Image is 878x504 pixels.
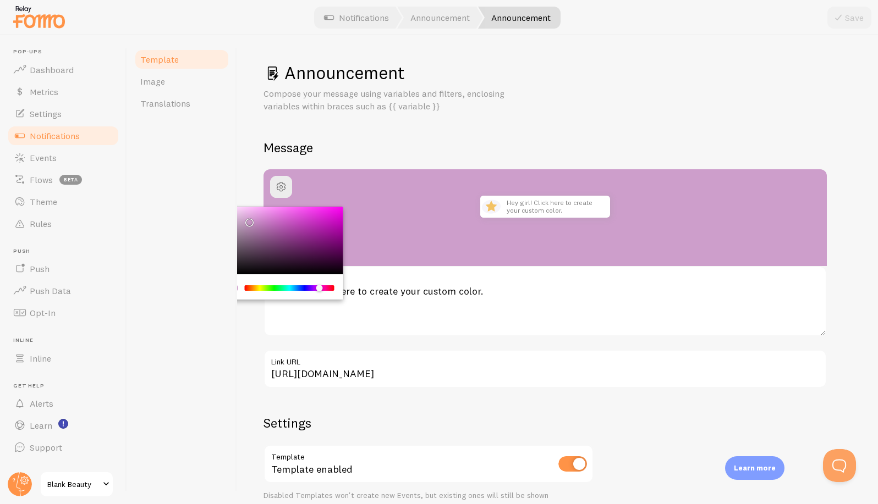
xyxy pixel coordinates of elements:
[7,347,120,369] a: Inline
[13,248,120,255] span: Push
[7,191,120,213] a: Theme
[58,419,68,429] svg: <p>Watch New Feature Tutorials!</p>
[7,392,120,414] a: Alerts
[30,152,57,163] span: Events
[7,258,120,280] a: Push
[30,86,58,97] span: Metrics
[7,169,120,191] a: Flows beta
[30,353,51,364] span: Inline
[7,103,120,125] a: Settings
[7,414,120,436] a: Learn
[823,449,856,482] iframe: Help Scout Beacon - Open
[13,383,120,390] span: Get Help
[30,64,74,75] span: Dashboard
[30,285,71,296] span: Push Data
[30,130,80,141] span: Notifications
[13,48,120,56] span: Pop-ups
[134,92,230,114] a: Translations
[480,196,502,218] img: Fomo
[30,263,50,274] span: Push
[134,48,230,70] a: Template
[264,350,827,368] label: Link URL
[734,463,776,473] p: Learn more
[30,307,56,318] span: Opt-In
[140,54,179,65] span: Template
[13,337,120,344] span: Inline
[264,62,852,84] h1: Announcement
[47,478,100,491] span: Blank Beauty
[264,414,594,431] h2: Settings
[30,174,53,185] span: Flows
[7,280,120,302] a: Push Data
[30,420,52,431] span: Learn
[725,456,784,480] div: Learn more
[264,491,594,501] div: Disabled Templates won't create new Events, but existing ones will still be shown
[264,266,827,285] label: Notification Message
[140,76,165,87] span: Image
[7,213,120,235] a: Rules
[264,139,852,156] h2: Message
[140,98,190,109] span: Translations
[30,196,57,207] span: Theme
[59,175,82,185] span: beta
[7,81,120,103] a: Metrics
[264,87,528,113] p: Compose your message using variables and filters, enclosing variables within braces such as {{ va...
[7,59,120,81] a: Dashboard
[507,196,599,218] p: Hey girl! Click here to create your custom color.
[40,471,114,497] a: Blank Beauty
[134,70,230,92] a: Image
[7,436,120,458] a: Support
[7,125,120,147] a: Notifications
[264,445,594,485] div: Template enabled
[7,302,120,324] a: Opt-In
[12,3,67,31] img: fomo-relay-logo-orange.svg
[30,218,52,229] span: Rules
[7,147,120,169] a: Events
[30,442,62,453] span: Support
[30,108,62,119] span: Settings
[30,398,53,409] span: Alerts
[219,207,343,300] div: Chrome color picker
